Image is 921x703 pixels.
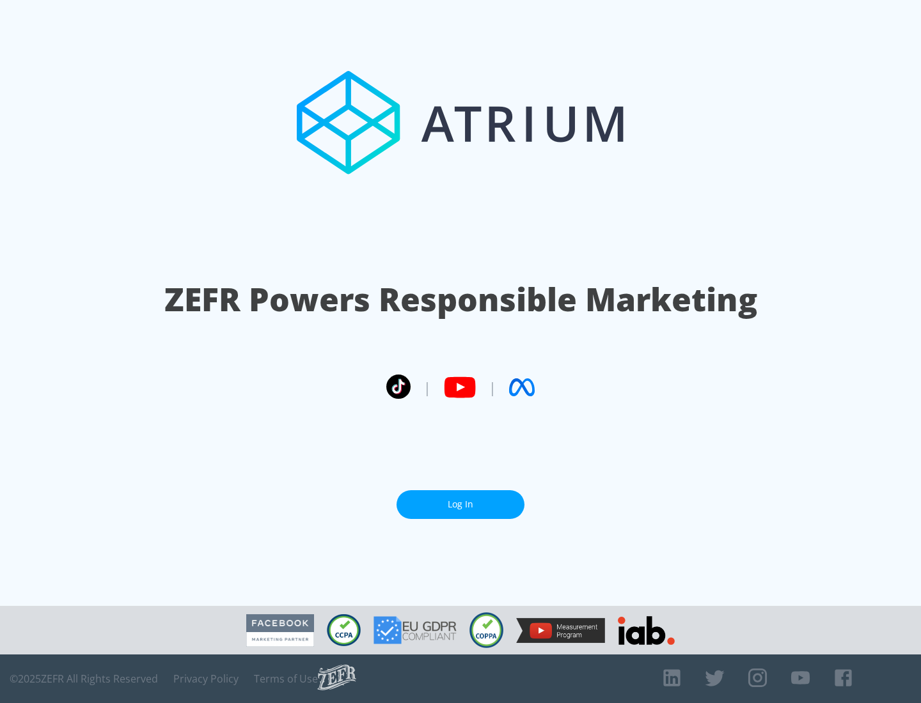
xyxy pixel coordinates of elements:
img: GDPR Compliant [374,616,457,644]
span: | [489,378,496,397]
img: CCPA Compliant [327,614,361,646]
img: IAB [618,616,675,645]
a: Terms of Use [254,672,318,685]
h1: ZEFR Powers Responsible Marketing [164,277,757,321]
span: © 2025 ZEFR All Rights Reserved [10,672,158,685]
span: | [423,378,431,397]
img: COPPA Compliant [469,612,503,648]
img: Facebook Marketing Partner [246,614,314,647]
img: YouTube Measurement Program [516,618,605,643]
a: Privacy Policy [173,672,239,685]
a: Log In [397,490,524,519]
